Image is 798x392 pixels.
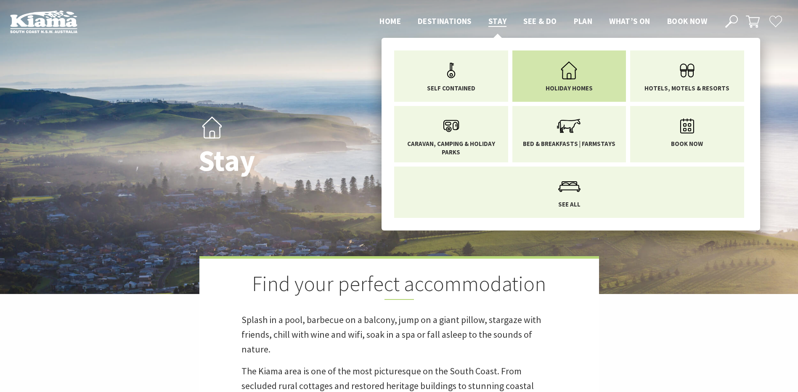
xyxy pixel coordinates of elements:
[400,140,502,156] span: Caravan, Camping & Holiday Parks
[609,16,650,26] span: What’s On
[523,16,557,26] span: See & Do
[488,16,507,26] span: Stay
[546,84,593,93] span: Holiday Homes
[558,200,581,209] span: See All
[671,140,703,148] span: Book now
[371,15,716,29] nav: Main Menu
[379,16,401,26] span: Home
[241,313,557,357] p: Splash in a pool, barbecue on a balcony, jump on a giant pillow, stargaze with friends, chill wit...
[574,16,593,26] span: Plan
[418,16,472,26] span: Destinations
[667,16,707,26] span: Book now
[644,84,729,93] span: Hotels, Motels & Resorts
[523,140,615,148] span: Bed & Breakfasts | Farmstays
[241,271,557,300] h2: Find your perfect accommodation
[10,10,77,33] img: Kiama Logo
[427,84,475,93] span: Self Contained
[199,144,436,177] h1: Stay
